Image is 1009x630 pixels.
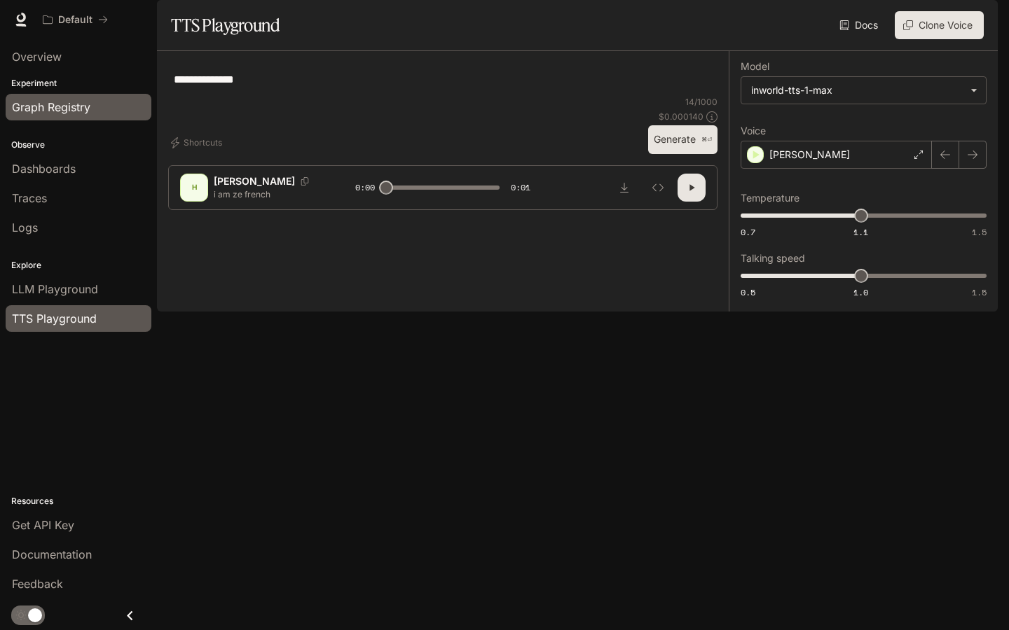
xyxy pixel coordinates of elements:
span: 0:01 [511,181,530,195]
span: 1.5 [972,226,987,238]
span: 0.7 [741,226,755,238]
span: 0.5 [741,286,755,298]
p: [PERSON_NAME] [214,174,295,188]
p: Model [741,62,769,71]
p: Talking speed [741,253,805,263]
span: 1.0 [853,286,868,298]
p: i am ze french [214,188,322,200]
button: All workspaces [36,6,114,34]
button: Copy Voice ID [295,177,315,185]
p: Temperature [741,193,799,203]
button: Download audio [610,174,638,202]
button: Shortcuts [168,132,228,154]
span: 0:00 [355,181,375,195]
p: [PERSON_NAME] [769,148,850,162]
p: Voice [741,126,766,136]
button: Clone Voice [895,11,984,39]
a: Docs [837,11,884,39]
button: Inspect [644,174,672,202]
p: $ 0.000140 [659,111,703,122]
div: inworld-tts-1-max [751,83,963,97]
p: 14 / 1000 [685,96,718,108]
span: 1.1 [853,226,868,238]
span: 1.5 [972,286,987,298]
div: inworld-tts-1-max [741,77,986,104]
button: Generate⌘⏎ [648,125,718,154]
p: Default [58,14,92,26]
p: ⌘⏎ [701,136,712,144]
h1: TTS Playground [171,11,280,39]
div: H [183,176,205,199]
